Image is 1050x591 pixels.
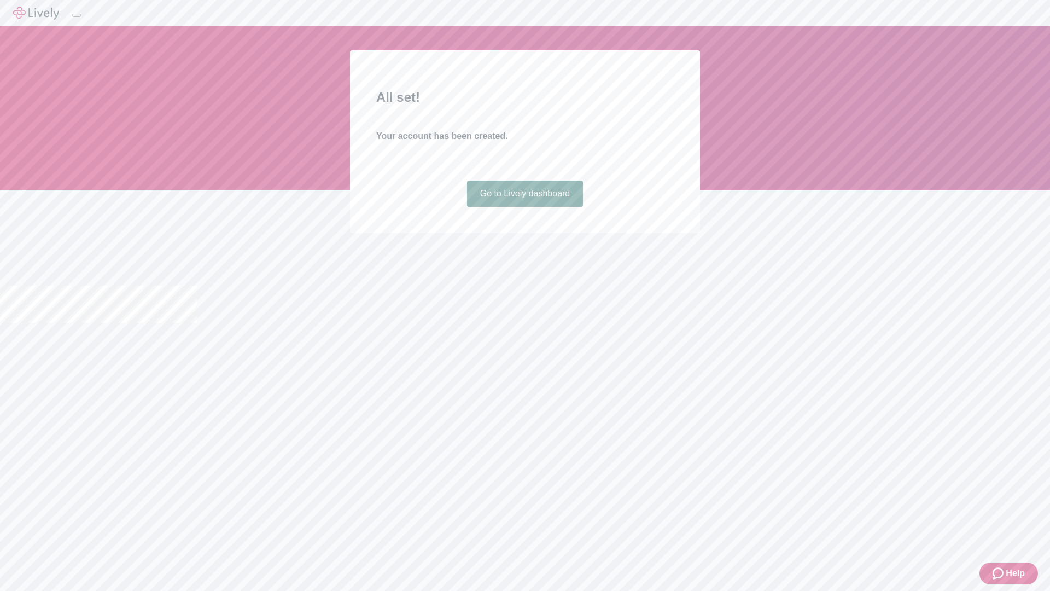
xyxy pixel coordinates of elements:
[13,7,59,20] img: Lively
[1006,567,1025,580] span: Help
[376,130,674,143] h4: Your account has been created.
[979,563,1038,584] button: Zendesk support iconHelp
[467,181,584,207] a: Go to Lively dashboard
[993,567,1006,580] svg: Zendesk support icon
[72,14,81,17] button: Log out
[376,88,674,107] h2: All set!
